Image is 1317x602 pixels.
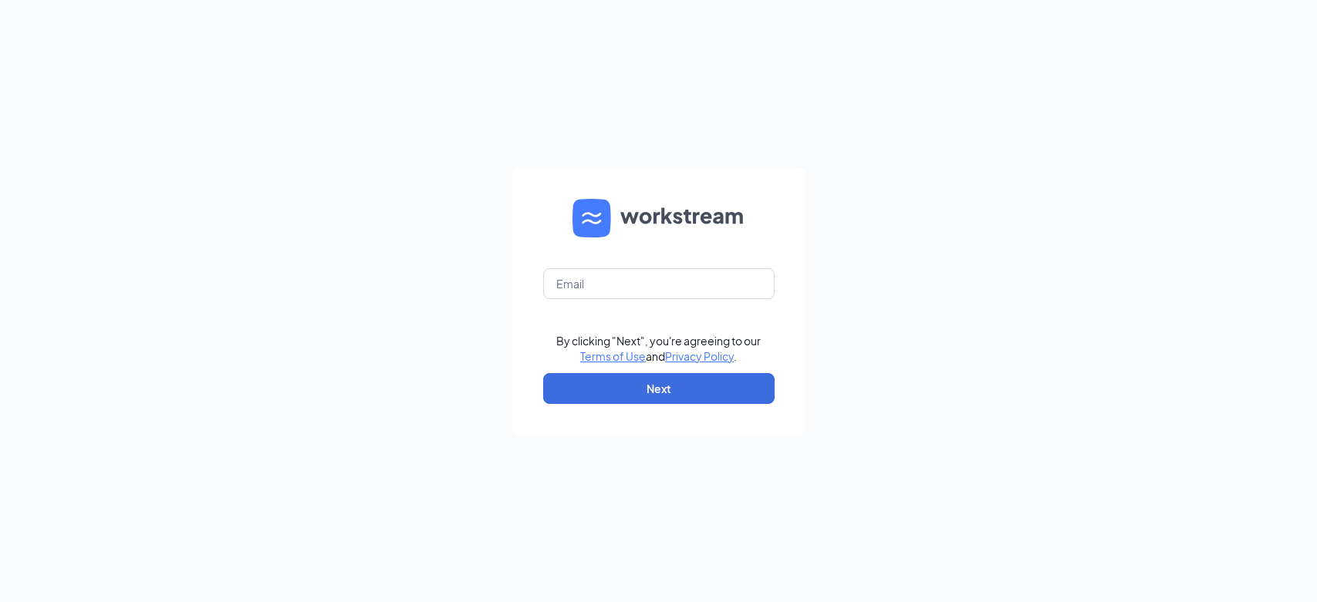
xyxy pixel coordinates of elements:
a: Terms of Use [580,349,646,363]
a: Privacy Policy [665,349,734,363]
input: Email [543,268,775,299]
div: By clicking "Next", you're agreeing to our and . [556,333,761,364]
img: WS logo and Workstream text [572,199,745,237]
button: Next [543,373,775,404]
